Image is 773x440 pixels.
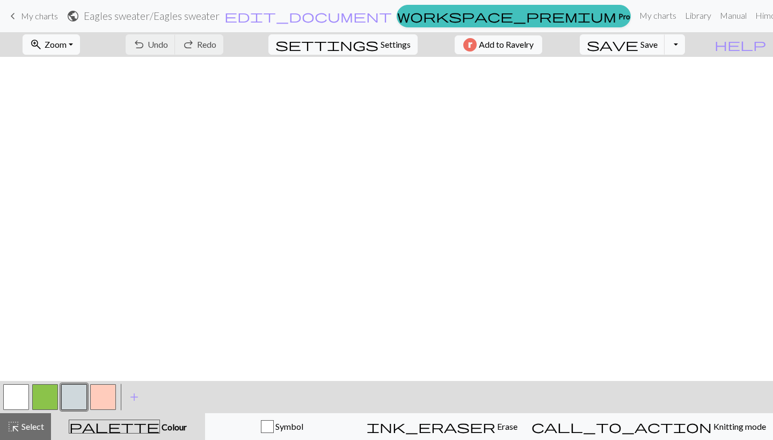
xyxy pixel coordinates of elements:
[20,421,44,431] span: Select
[69,419,159,434] span: palette
[728,397,762,429] iframe: chat widget
[640,39,658,49] span: Save
[21,11,58,21] span: My charts
[495,421,517,431] span: Erase
[367,419,495,434] span: ink_eraser
[580,34,665,55] button: Save
[455,35,542,54] button: Add to Ravelry
[160,422,187,432] span: Colour
[587,37,638,52] span: save
[274,421,303,431] span: Symbol
[224,9,392,24] span: edit_document
[275,37,378,52] span: settings
[45,39,67,49] span: Zoom
[23,34,80,55] button: Zoom
[712,421,766,431] span: Knitting mode
[635,5,681,26] a: My charts
[51,413,205,440] button: Colour
[397,9,616,24] span: workspace_premium
[6,7,58,25] a: My charts
[681,5,716,26] a: Library
[67,9,79,24] span: public
[6,9,19,24] span: keyboard_arrow_left
[716,5,751,26] a: Manual
[714,37,766,52] span: help
[275,38,378,51] i: Settings
[128,390,141,405] span: add
[531,419,712,434] span: call_to_action
[397,5,631,27] a: Pro
[381,38,411,51] span: Settings
[268,34,418,55] button: SettingsSettings
[30,37,42,52] span: zoom_in
[463,38,477,52] img: Ravelry
[84,10,220,22] h2: Eagles sweater / Eagles sweater
[360,413,524,440] button: Erase
[7,419,20,434] span: highlight_alt
[479,38,534,52] span: Add to Ravelry
[524,413,773,440] button: Knitting mode
[205,413,360,440] button: Symbol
